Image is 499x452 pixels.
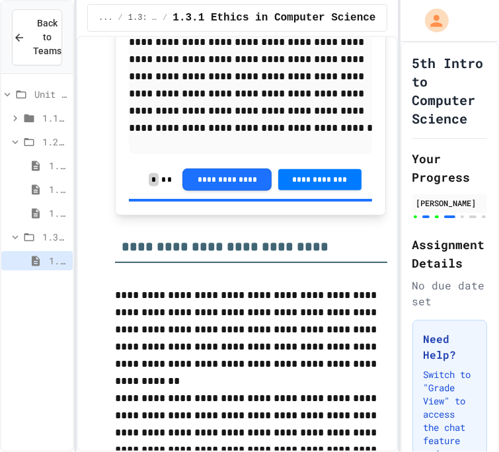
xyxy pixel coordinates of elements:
[33,17,61,58] span: Back to Teams
[118,13,123,23] span: /
[49,254,67,268] span: 1.3.1 Ethics in Computer Science
[163,13,167,23] span: /
[49,182,67,196] span: 1.2.2 Review - Professional Communication
[412,149,487,186] h2: Your Progress
[412,54,487,128] h1: 5th Intro to Computer Science
[416,197,483,209] div: [PERSON_NAME]
[49,206,67,220] span: 1.2.3 Professional Communication Challenge
[49,159,67,172] span: 1.2.1 Professional Communication
[424,331,476,363] h3: Need Help?
[42,111,67,125] span: 1.1: Exploring CS Careers
[42,135,67,149] span: 1.2: Professional Communication
[173,10,375,26] span: 1.3.1 Ethics in Computer Science
[412,278,487,309] div: No due date set
[42,230,67,244] span: 1.3: Ethics in Computing
[412,235,487,272] h2: Assignment Details
[128,13,157,23] span: 1.3: Ethics in Computing
[12,9,62,65] button: Back to Teams
[98,13,113,23] span: ...
[34,87,67,101] span: Unit 1: Careers & Professionalism
[411,5,452,36] div: My Account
